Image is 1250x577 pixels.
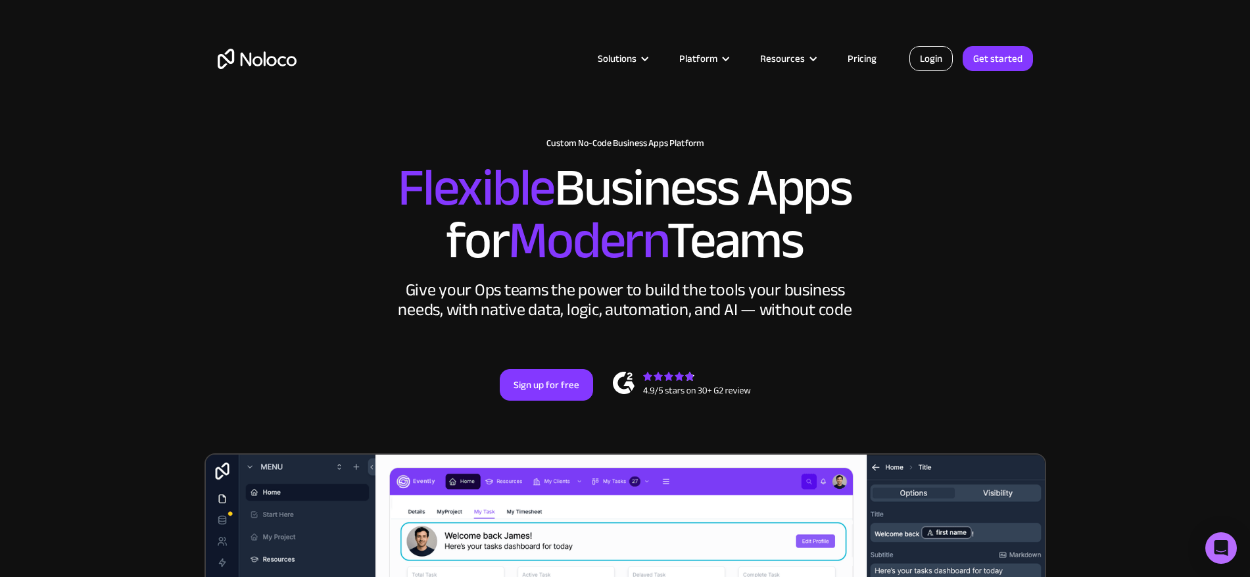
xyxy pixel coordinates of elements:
[218,162,1033,267] h2: Business Apps for Teams
[581,50,663,67] div: Solutions
[218,138,1033,149] h1: Custom No-Code Business Apps Platform
[395,280,855,320] div: Give your Ops teams the power to build the tools your business needs, with native data, logic, au...
[500,369,593,401] a: Sign up for free
[831,50,893,67] a: Pricing
[760,50,805,67] div: Resources
[598,50,637,67] div: Solutions
[963,46,1033,71] a: Get started
[218,49,297,69] a: home
[744,50,831,67] div: Resources
[663,50,744,67] div: Platform
[398,139,554,237] span: Flexible
[1205,532,1237,564] div: Open Intercom Messenger
[909,46,953,71] a: Login
[679,50,717,67] div: Platform
[508,191,667,289] span: Modern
